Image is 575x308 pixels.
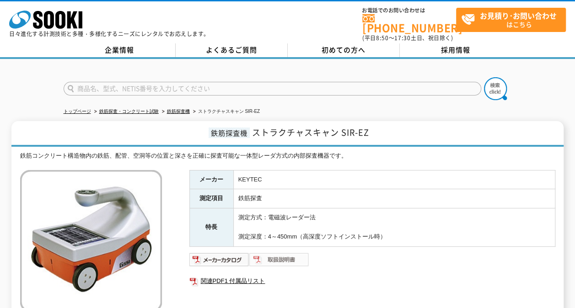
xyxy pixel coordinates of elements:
[456,8,566,32] a: お見積り･お問い合わせはこちら
[64,43,176,57] a: 企業情報
[191,107,260,117] li: ストラクチャスキャン SIR-EZ
[461,8,565,31] span: はこちら
[362,14,456,33] a: [PHONE_NUMBER]
[322,45,365,55] span: 初めての方へ
[189,252,249,267] img: メーカーカタログ
[189,208,233,246] th: 特長
[376,34,389,42] span: 8:50
[233,170,555,189] td: KEYTEC
[400,43,512,57] a: 採用情報
[189,170,233,189] th: メーカー
[233,189,555,208] td: 鉄筋探査
[64,109,91,114] a: トップページ
[233,208,555,246] td: 測定方式：電磁波レーダー法 測定深度：4～450mm（高深度ソフトインストール時）
[64,82,481,96] input: 商品名、型式、NETIS番号を入力してください
[288,43,400,57] a: 初めての方へ
[99,109,159,114] a: 鉄筋探査・コンクリート試験
[20,151,555,161] div: 鉄筋コンクリート構造物内の鉄筋、配管、空洞等の位置と深さを正確に探査可能な一体型レーダ方式の内部探査機器です。
[480,10,557,21] strong: お見積り･お問い合わせ
[9,31,210,37] p: 日々進化する計測技術と多種・多様化するニーズにレンタルでお応えします。
[167,109,190,114] a: 鉄筋探査機
[362,8,456,13] span: お電話でのお問い合わせは
[209,127,250,138] span: 鉄筋探査機
[189,258,249,265] a: メーカーカタログ
[362,34,453,42] span: (平日 ～ 土日、祝日除く)
[176,43,288,57] a: よくあるご質問
[189,275,555,287] a: 関連PDF1 付属品リスト
[394,34,411,42] span: 17:30
[249,258,309,265] a: 取扱説明書
[249,252,309,267] img: 取扱説明書
[252,126,369,138] span: ストラクチャスキャン SIR-EZ
[189,189,233,208] th: 測定項目
[484,77,507,100] img: btn_search.png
